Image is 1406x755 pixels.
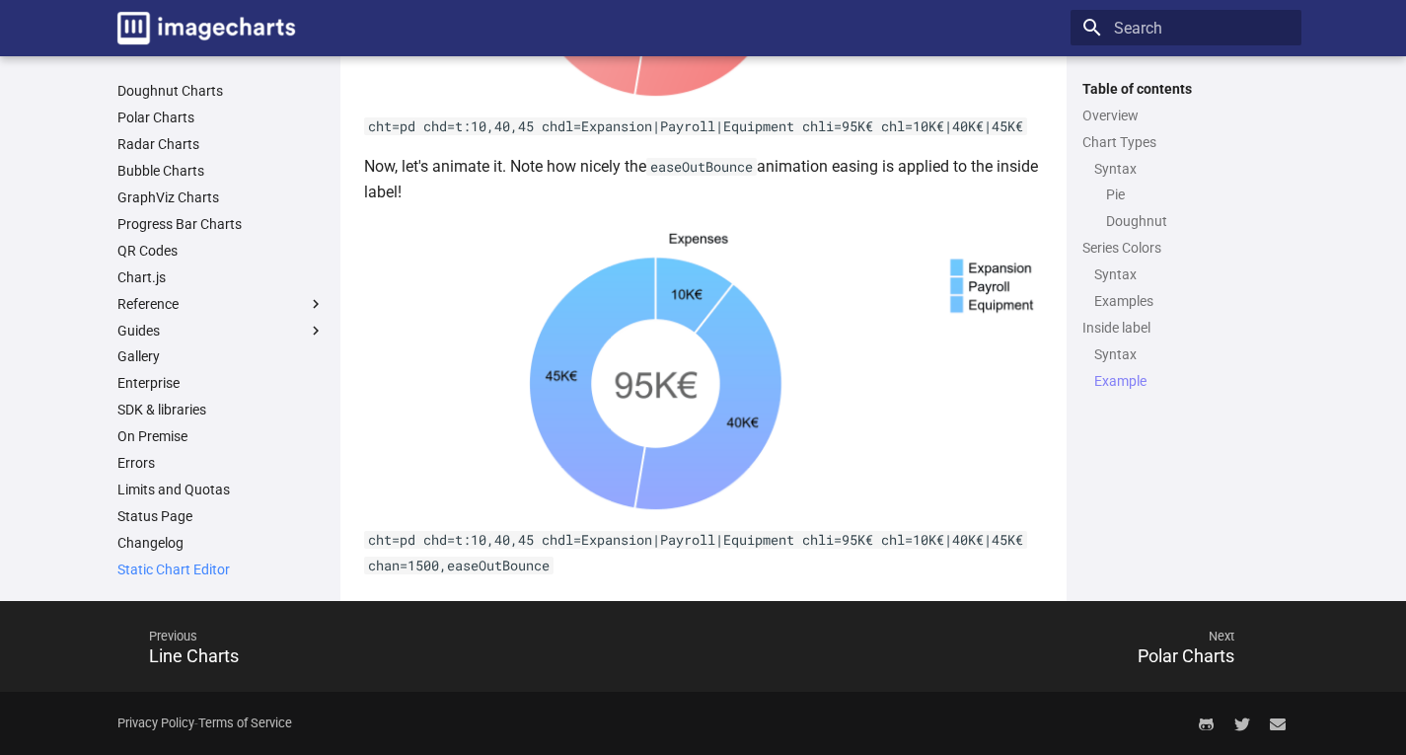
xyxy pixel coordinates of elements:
[1082,133,1290,151] a: Chart Types
[646,158,757,176] code: easeOutBounce
[117,12,295,44] img: logo
[110,4,303,52] a: Image-Charts documentation
[364,117,1027,135] code: cht=pd chd=t:10,40,45 chdl=Expansion|Payroll|Equipment chli=95K€ chl=10K€|40K€|45K€
[117,242,325,260] a: QR Codes
[106,605,703,688] a: PreviousLine Charts
[198,716,292,730] a: Terms of Service
[1082,107,1290,124] a: Overview
[1071,80,1301,391] nav: Table of contents
[117,82,325,100] a: Doughnut Charts
[1094,265,1290,283] a: Syntax
[117,347,325,365] a: Gallery
[117,427,325,445] a: On Premise
[1082,265,1290,310] nav: Series Colors
[117,374,325,392] a: Enterprise
[117,162,325,180] a: Bubble Charts
[1094,372,1290,390] a: Example
[117,295,325,313] label: Reference
[117,322,325,340] label: Guides
[703,613,1254,660] span: Next
[1071,10,1301,45] input: Search
[703,605,1301,688] a: NextPolar Charts
[117,189,325,206] a: GraphViz Charts
[1082,160,1290,231] nav: Chart Types
[117,401,325,418] a: SDK & libraries
[1071,80,1301,98] label: Table of contents
[117,454,325,472] a: Errors
[364,220,1043,511] img: chart
[1094,292,1290,310] a: Examples
[1082,319,1290,337] a: Inside label
[117,534,325,552] a: Changelog
[149,645,239,666] span: Line Charts
[1106,212,1290,230] a: Doughnut
[117,215,325,233] a: Progress Bar Charts
[1094,186,1290,230] nav: Syntax
[117,109,325,126] a: Polar Charts
[117,135,325,153] a: Radar Charts
[117,268,325,286] a: Chart.js
[117,507,325,525] a: Status Page
[1138,645,1234,666] span: Polar Charts
[117,561,325,578] a: Static Chart Editor
[117,716,194,730] a: Privacy Policy
[117,706,292,741] div: -
[1082,345,1290,390] nav: Inside label
[117,481,325,498] a: Limits and Quotas
[129,613,680,660] span: Previous
[1106,186,1290,203] a: Pie
[1082,239,1290,257] a: Series Colors
[364,154,1043,204] p: Now, let's animate it. Note how nicely the animation easing is applied to the inside label!
[1094,160,1290,178] a: Syntax
[1094,345,1290,363] a: Syntax
[364,531,1027,574] code: cht=pd chd=t:10,40,45 chdl=Expansion|Payroll|Equipment chli=95K€ chl=10K€|40K€|45K€ chan=1500,eas...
